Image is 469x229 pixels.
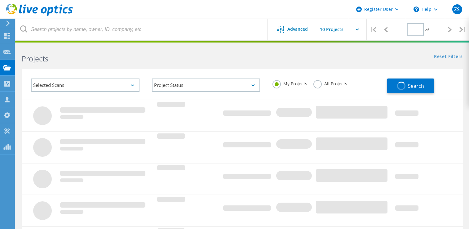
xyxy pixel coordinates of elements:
label: All Projects [313,80,347,86]
span: ZS [454,7,460,12]
input: Search projects by name, owner, ID, company, etc [15,19,268,40]
svg: \n [414,7,419,12]
label: My Projects [272,80,307,86]
span: Advanced [287,27,308,31]
span: Search [408,83,424,89]
div: Project Status [152,79,260,92]
div: | [367,19,379,41]
div: | [456,19,469,41]
div: Selected Scans [31,79,139,92]
button: Search [387,79,434,93]
span: of [425,27,429,33]
a: Live Optics Dashboard [6,13,73,17]
a: Reset Filters [434,54,463,60]
b: Projects [22,54,48,64]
